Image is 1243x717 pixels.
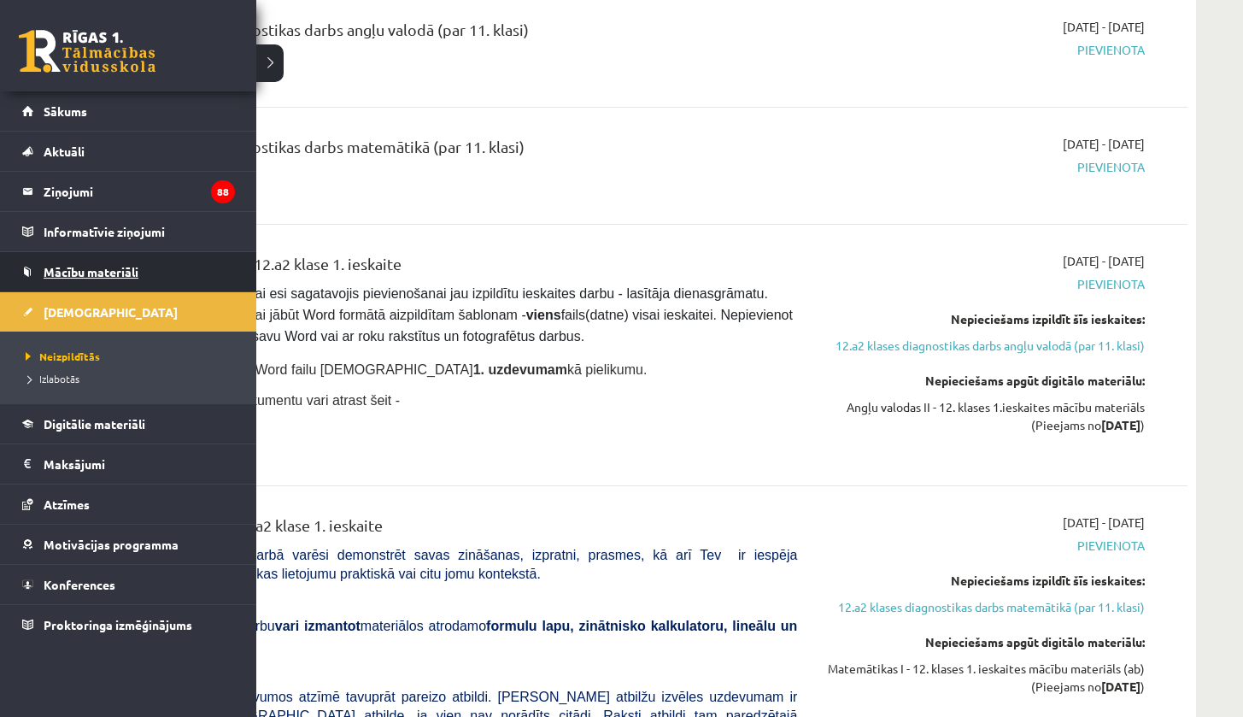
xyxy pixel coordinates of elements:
[44,212,235,251] legend: Informatīvie ziņojumi
[22,132,235,171] a: Aktuāli
[1101,679,1140,694] strong: [DATE]
[21,372,79,385] span: Izlabotās
[823,598,1145,616] a: 12.a2 klases diagnostikas darbs matemātikā (par 11. klasi)
[1101,417,1140,432] strong: [DATE]
[22,605,235,644] a: Proktoringa izmēģinājums
[1063,135,1145,153] span: [DATE] - [DATE]
[823,310,1145,328] div: Nepieciešams izpildīt šīs ieskaites:
[22,212,235,251] a: Informatīvie ziņojumi
[44,103,87,119] span: Sākums
[823,41,1145,59] span: Pievienota
[823,537,1145,555] span: Pievienota
[44,617,192,632] span: Proktoringa izmēģinājums
[22,252,235,291] a: Mācību materiāli
[44,577,115,592] span: Konferences
[21,349,239,364] a: Neizpildītās
[44,304,178,320] span: [DEMOGRAPHIC_DATA]
[22,485,235,524] a: Atzīmes
[21,350,100,363] span: Neizpildītās
[823,372,1145,390] div: Nepieciešams apgūt digitālo materiālu:
[19,30,155,73] a: Rīgas 1. Tālmācības vidusskola
[1063,514,1145,532] span: [DATE] - [DATE]
[823,275,1145,293] span: Pievienota
[22,444,235,484] a: Maksājumi
[128,18,797,50] div: 12.a2 klases diagnostikas darbs angļu valodā (par 11. klasi)
[823,158,1145,176] span: Pievienota
[44,444,235,484] legend: Maksājumi
[44,537,179,552] span: Motivācijas programma
[128,252,797,284] div: Angļu valoda II JK 12.a2 klase 1. ieskaite
[128,135,797,167] div: 12.a2 klases diagnostikas darbs matemātikā (par 11. klasi)
[128,619,797,652] span: Veicot pārbaudes darbu materiālos atrodamo
[128,393,400,408] span: Aizpildāmo Word dokumentu vari atrast šeit -
[22,525,235,564] a: Motivācijas programma
[473,362,567,377] strong: 1. uzdevumam
[823,633,1145,651] div: Nepieciešams apgūt digitālo materiālu:
[275,619,361,633] b: vari izmantot
[22,404,235,444] a: Digitālie materiāli
[21,371,239,386] a: Izlabotās
[22,565,235,604] a: Konferences
[1063,18,1145,36] span: [DATE] - [DATE]
[211,180,235,203] i: 88
[128,514,797,545] div: Matemātika JK 12.a2 klase 1. ieskaite
[44,497,90,512] span: Atzīmes
[44,416,145,432] span: Digitālie materiāli
[128,548,797,581] span: [PERSON_NAME] darbā varēsi demonstrēt savas zināšanas, izpratni, prasmes, kā arī Tev ir iespēja d...
[823,572,1145,590] div: Nepieciešams izpildīt šīs ieskaites:
[823,398,1145,434] div: Angļu valodas II - 12. klases 1.ieskaites mācību materiāls (Pieejams no )
[22,172,235,211] a: Ziņojumi88
[128,286,796,344] span: [PERSON_NAME], vai esi sagatavojis pievienošanai jau izpildītu ieskaites darbu - lasītāja dienasg...
[1063,252,1145,270] span: [DATE] - [DATE]
[44,172,235,211] legend: Ziņojumi
[526,308,561,322] strong: viens
[44,264,138,279] span: Mācību materiāli
[823,337,1145,355] a: 12.a2 klases diagnostikas darbs angļu valodā (par 11. klasi)
[22,91,235,131] a: Sākums
[44,144,85,159] span: Aktuāli
[128,362,647,377] span: Pievieno sagatavoto Word failu [DEMOGRAPHIC_DATA] kā pielikumu.
[823,660,1145,696] div: Matemātikas I - 12. klases 1. ieskaites mācību materiāls (ab) (Pieejams no )
[22,292,235,332] a: [DEMOGRAPHIC_DATA]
